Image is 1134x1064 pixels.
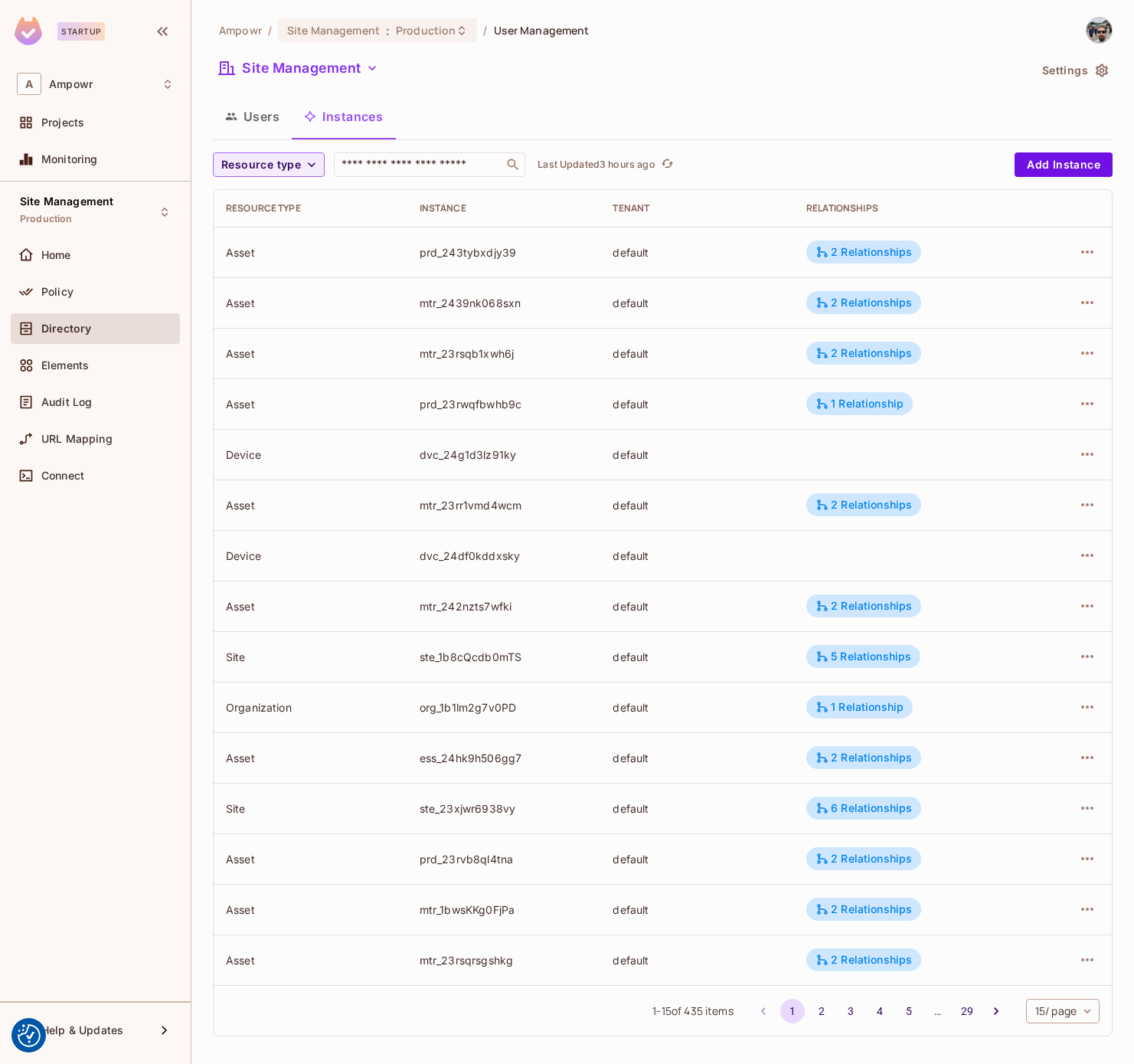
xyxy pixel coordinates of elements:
div: mtr_1bwsKKg0FjPa [420,902,589,917]
span: A [17,73,41,95]
div: default [613,700,782,715]
div: Device [226,548,395,563]
div: mtr_23rsqrsgshkg [420,953,589,967]
button: Go to page 5 [897,999,921,1023]
li: / [483,23,487,38]
span: Audit Log [41,396,92,408]
div: ste_1b8cQcdb0mTS [420,650,589,664]
button: Settings [1036,58,1113,83]
div: 6 Relationships [815,801,912,815]
span: Projects [41,116,84,129]
div: Resource type [226,202,395,214]
button: Consent Preferences [18,1024,41,1047]
span: Click to refresh data [655,156,677,174]
button: Site Management [213,56,384,80]
div: 5 Relationships [815,650,911,663]
img: Revisit consent button [18,1024,41,1047]
div: dvc_24df0kddxsky [420,548,589,563]
span: Site Management [287,23,380,38]
div: default [613,447,782,462]
div: 2 Relationships [815,751,912,764]
div: 2 Relationships [815,498,912,512]
div: Asset [226,751,395,765]
div: dvc_24g1d3lz91ky [420,447,589,462]
div: Asset [226,599,395,614]
div: mtr_23rsqb1xwh6j [420,346,589,361]
button: Instances [292,97,395,136]
div: default [613,548,782,563]
div: Asset [226,902,395,917]
div: mtr_242nzts7wfki [420,599,589,614]
div: default [613,599,782,614]
div: 2 Relationships [815,245,912,259]
li: / [268,23,272,38]
div: default [613,498,782,512]
span: Elements [41,359,89,372]
span: Production [396,23,456,38]
div: ste_23xjwr6938vy [420,801,589,816]
span: Site Management [20,195,113,208]
span: the active workspace [219,23,262,38]
nav: pagination navigation [749,999,1011,1023]
div: default [613,245,782,260]
p: Last Updated 3 hours ago [538,159,655,171]
div: mtr_2439nk068sxn [420,296,589,310]
span: : [385,25,391,37]
div: 2 Relationships [815,852,912,866]
div: default [613,751,782,765]
div: Instance [420,202,589,214]
div: default [613,296,782,310]
span: Policy [41,286,74,298]
button: Users [213,97,292,136]
button: Go to page 29 [955,999,979,1023]
span: Resource type [221,156,301,175]
div: default [613,801,782,816]
span: 1 - 15 of 435 items [652,1003,733,1020]
div: 2 Relationships [815,346,912,360]
span: refresh [661,157,674,172]
button: Go to page 3 [838,999,863,1023]
div: prd_243tybxdjy39 [420,245,589,260]
div: prd_23rwqfbwhb9c [420,397,589,411]
div: prd_23rvb8ql4tna [420,852,589,866]
button: Go to next page [984,999,1008,1023]
img: Diego Martins [1087,18,1112,43]
button: Resource type [213,152,325,177]
span: Workspace: Ampowr [49,78,93,90]
div: 2 Relationships [815,296,912,309]
span: Directory [41,322,91,335]
div: Asset [226,296,395,310]
span: Monitoring [41,153,98,165]
div: Asset [226,245,395,260]
div: Asset [226,346,395,361]
div: default [613,346,782,361]
div: default [613,852,782,866]
span: Help & Updates [41,1024,123,1036]
div: 1 Relationship [815,700,904,714]
button: Add Instance [1015,152,1113,177]
div: 2 Relationships [815,902,912,916]
div: default [613,953,782,967]
div: Site [226,801,395,816]
span: Home [41,249,71,261]
div: 2 Relationships [815,599,912,613]
button: page 1 [780,999,805,1023]
div: Relationships [806,202,1017,214]
div: Site [226,650,395,664]
div: 1 Relationship [815,397,904,411]
span: User Management [494,23,590,38]
div: ess_24hk9h506gg7 [420,751,589,765]
button: Go to page 2 [809,999,834,1023]
div: default [613,902,782,917]
div: Asset [226,397,395,411]
div: Device [226,447,395,462]
span: Production [20,213,73,225]
button: refresh [659,156,677,174]
div: … [926,1003,950,1019]
span: URL Mapping [41,433,113,445]
div: 2 Relationships [815,953,912,967]
div: 15 / page [1026,999,1100,1023]
div: Startup [57,22,105,41]
div: Organization [226,700,395,715]
div: Asset [226,498,395,512]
